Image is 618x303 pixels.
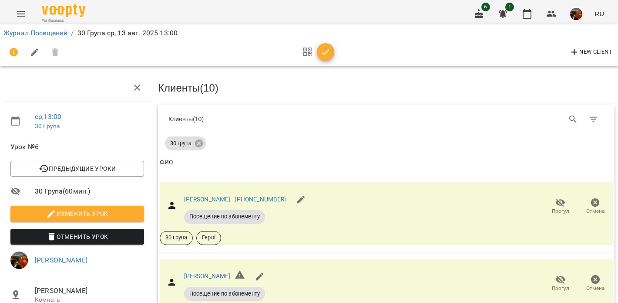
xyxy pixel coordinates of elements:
[184,196,231,203] a: [PERSON_NAME]
[235,196,286,203] a: [PHONE_NUMBER]
[168,115,383,123] div: Клиенты ( 10 )
[42,18,85,24] span: For Business
[160,157,613,168] span: ФИО
[165,140,197,147] span: 30 група
[184,213,265,221] span: Посещение по абонементу
[586,208,605,215] span: Отмена
[77,28,178,38] p: 30 Група ср, 13 авг. 2025 13:00
[10,206,144,221] button: Изменить урок
[543,271,578,296] button: Прогул
[35,112,61,121] a: ср , 13:00
[235,269,245,283] h6: Неверный формат телефона ${ phone }
[17,163,137,174] span: Предыдущие уроки
[594,9,604,18] span: RU
[160,157,173,168] div: ФИО
[184,290,265,298] span: Посещение по абонементу
[10,3,31,24] button: Menu
[160,157,173,168] div: Sort
[563,109,584,130] button: Search
[17,232,137,242] span: Отменить Урок
[158,105,615,133] div: Table Toolbar
[578,194,613,219] button: Отмена
[10,161,144,177] button: Предыдущие уроки
[197,234,221,242] span: Герої
[35,256,87,264] a: [PERSON_NAME]
[3,28,615,38] nav: breadcrumb
[10,229,144,245] button: Отменить Урок
[35,123,60,129] a: 30 Група
[10,142,144,152] span: Урок №6
[42,4,85,17] img: Voopty Logo
[165,136,206,150] div: 30 група
[583,109,604,130] button: Фильтр
[35,286,144,296] span: [PERSON_NAME]
[567,45,615,59] button: New Client
[71,28,74,38] li: /
[505,3,514,11] span: 1
[586,285,605,292] span: Отмена
[10,252,28,269] img: bbecd193cf5615a485f6645fe2cf8acf.jpg
[481,3,490,11] span: 6
[569,47,612,58] span: New Client
[35,186,144,197] span: 30 Група ( 60 мин. )
[552,285,569,292] span: Прогул
[578,271,613,296] button: Отмена
[158,82,615,94] h3: Клиенты ( 10 )
[160,234,192,242] span: 30 група
[3,29,67,37] a: Журнал Посещений
[552,208,569,215] span: Прогул
[543,194,578,219] button: Прогул
[17,208,137,219] span: Изменить урок
[591,6,608,22] button: RU
[184,272,231,279] a: [PERSON_NAME]
[570,8,582,20] img: bbecd193cf5615a485f6645fe2cf8acf.jpg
